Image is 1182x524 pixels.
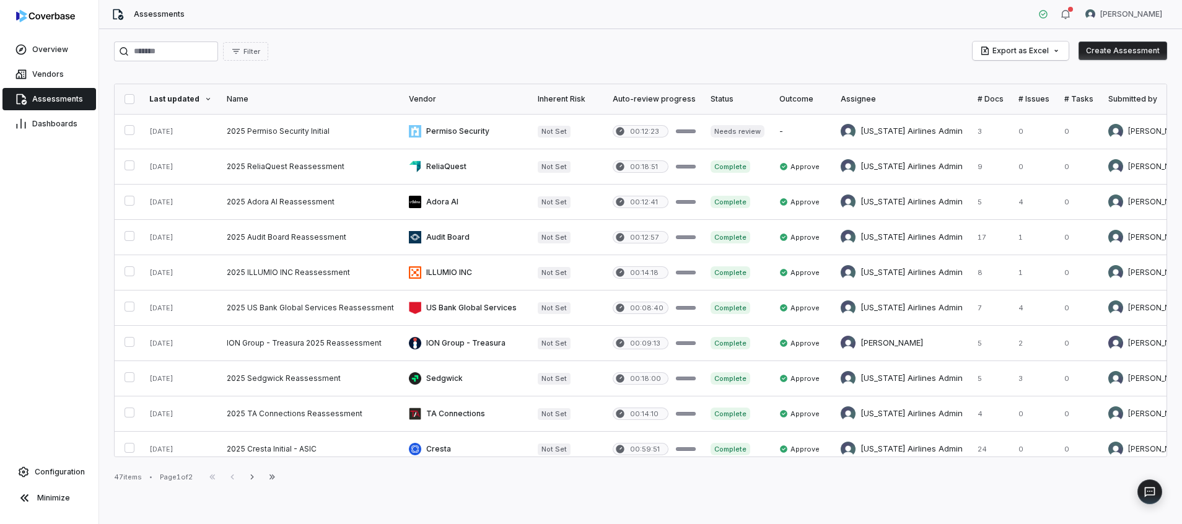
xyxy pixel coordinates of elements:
[613,94,696,104] div: Auto-review progress
[2,63,96,85] a: Vendors
[1108,230,1123,245] img: Raquel Wilson avatar
[1085,9,1095,19] img: Raquel Wilson avatar
[5,461,94,483] a: Configuration
[841,94,963,104] div: Assignee
[1108,194,1123,209] img: Raquel Wilson avatar
[1108,336,1123,351] img: Luke Taylor avatar
[5,486,94,510] button: Minimize
[841,194,856,209] img: Alaska Airlines Admin avatar
[134,9,185,19] span: Assessments
[1100,9,1162,19] span: [PERSON_NAME]
[2,38,96,61] a: Overview
[149,473,152,481] div: •
[772,114,833,149] td: -
[227,94,394,104] div: Name
[841,300,856,315] img: Alaska Airlines Admin avatar
[409,94,523,104] div: Vendor
[32,119,77,129] span: Dashboards
[779,94,826,104] div: Outcome
[841,371,856,386] img: Alaska Airlines Admin avatar
[2,113,96,135] a: Dashboards
[841,124,856,139] img: Alaska Airlines Admin avatar
[160,473,193,482] div: Page 1 of 2
[841,230,856,245] img: Alaska Airlines Admin avatar
[223,42,268,61] button: Filter
[32,94,83,104] span: Assessments
[32,69,64,79] span: Vendors
[37,493,70,503] span: Minimize
[1108,265,1123,280] img: Raquel Wilson avatar
[538,94,598,104] div: Inherent Risk
[2,88,96,110] a: Assessments
[978,94,1004,104] div: # Docs
[841,442,856,456] img: Alaska Airlines Admin avatar
[841,336,856,351] img: Luke Taylor avatar
[16,10,75,22] img: logo-D7KZi-bG.svg
[1078,5,1170,24] button: Raquel Wilson avatar[PERSON_NAME]
[1108,442,1123,456] img: Raquel Wilson avatar
[1108,159,1123,174] img: Raquel Wilson avatar
[1108,124,1123,139] img: Raquel Wilson avatar
[841,265,856,280] img: Alaska Airlines Admin avatar
[1108,300,1123,315] img: Raquel Wilson avatar
[32,45,68,55] span: Overview
[711,94,764,104] div: Status
[1018,94,1049,104] div: # Issues
[1108,406,1123,421] img: Raquel Wilson avatar
[114,473,142,482] div: 47 items
[1064,94,1093,104] div: # Tasks
[149,94,212,104] div: Last updated
[841,406,856,421] img: Alaska Airlines Admin avatar
[243,47,260,56] span: Filter
[35,467,85,477] span: Configuration
[973,41,1069,60] button: Export as Excel
[841,159,856,174] img: Alaska Airlines Admin avatar
[1108,371,1123,386] img: Raquel Wilson avatar
[1079,41,1167,60] button: Create Assessment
